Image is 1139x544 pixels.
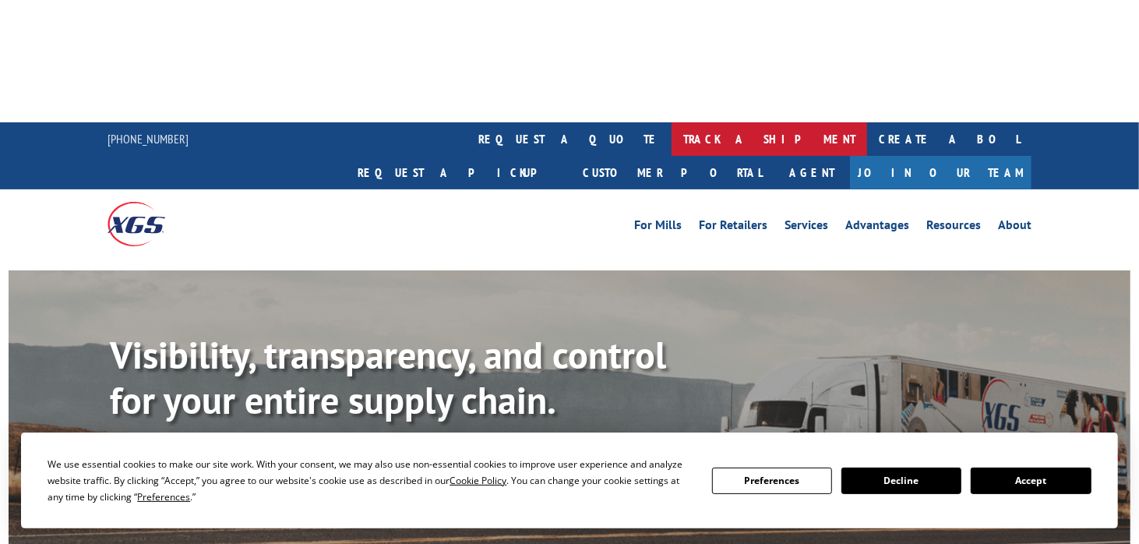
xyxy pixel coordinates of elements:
button: Preferences [712,468,832,494]
a: Create a BOL [867,122,1031,156]
a: About [998,219,1031,236]
a: For Mills [634,219,682,236]
a: Resources [926,219,981,236]
a: [PHONE_NUMBER] [108,131,189,147]
a: Customer Portal [571,156,774,189]
b: Visibility, transparency, and control for your entire supply chain. [110,330,666,424]
span: Preferences [137,490,190,503]
a: request a quote [467,122,672,156]
div: Cookie Consent Prompt [21,433,1118,528]
a: Request a pickup [346,156,571,189]
a: Advantages [845,219,909,236]
a: Services [785,219,828,236]
span: Cookie Policy [450,474,506,487]
a: Agent [774,156,850,189]
a: Join Our Team [850,156,1031,189]
button: Accept [971,468,1091,494]
div: We use essential cookies to make our site work. With your consent, we may also use non-essential ... [48,456,693,505]
a: For Retailers [699,219,767,236]
button: Decline [841,468,961,494]
a: track a shipment [672,122,867,156]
